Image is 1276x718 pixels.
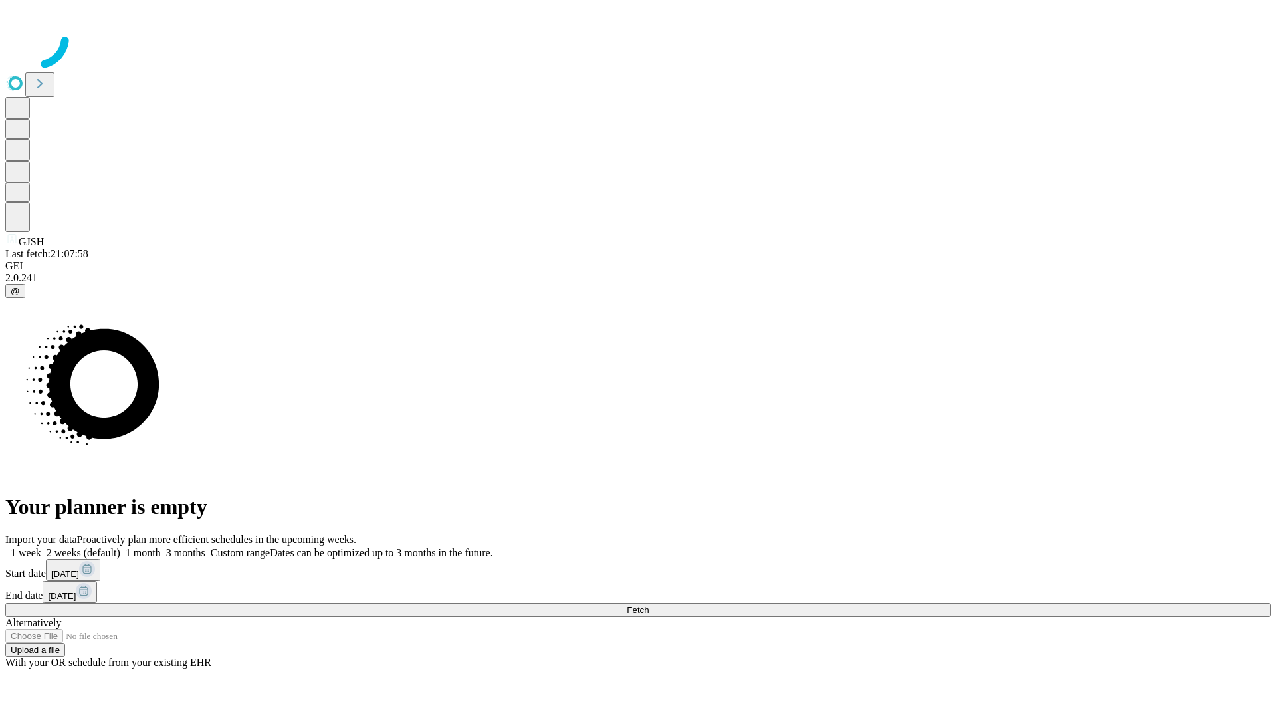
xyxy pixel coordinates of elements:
[5,559,1271,581] div: Start date
[270,547,492,558] span: Dates can be optimized up to 3 months in the future.
[11,547,41,558] span: 1 week
[48,591,76,601] span: [DATE]
[5,495,1271,519] h1: Your planner is empty
[5,617,61,628] span: Alternatively
[5,534,77,545] span: Import your data
[5,643,65,657] button: Upload a file
[126,547,161,558] span: 1 month
[43,581,97,603] button: [DATE]
[5,248,88,259] span: Last fetch: 21:07:58
[5,657,211,668] span: With your OR schedule from your existing EHR
[5,603,1271,617] button: Fetch
[5,272,1271,284] div: 2.0.241
[46,559,100,581] button: [DATE]
[211,547,270,558] span: Custom range
[47,547,120,558] span: 2 weeks (default)
[5,581,1271,603] div: End date
[19,236,44,247] span: GJSH
[5,260,1271,272] div: GEI
[627,605,649,615] span: Fetch
[166,547,205,558] span: 3 months
[11,286,20,296] span: @
[77,534,356,545] span: Proactively plan more efficient schedules in the upcoming weeks.
[51,569,79,579] span: [DATE]
[5,284,25,298] button: @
